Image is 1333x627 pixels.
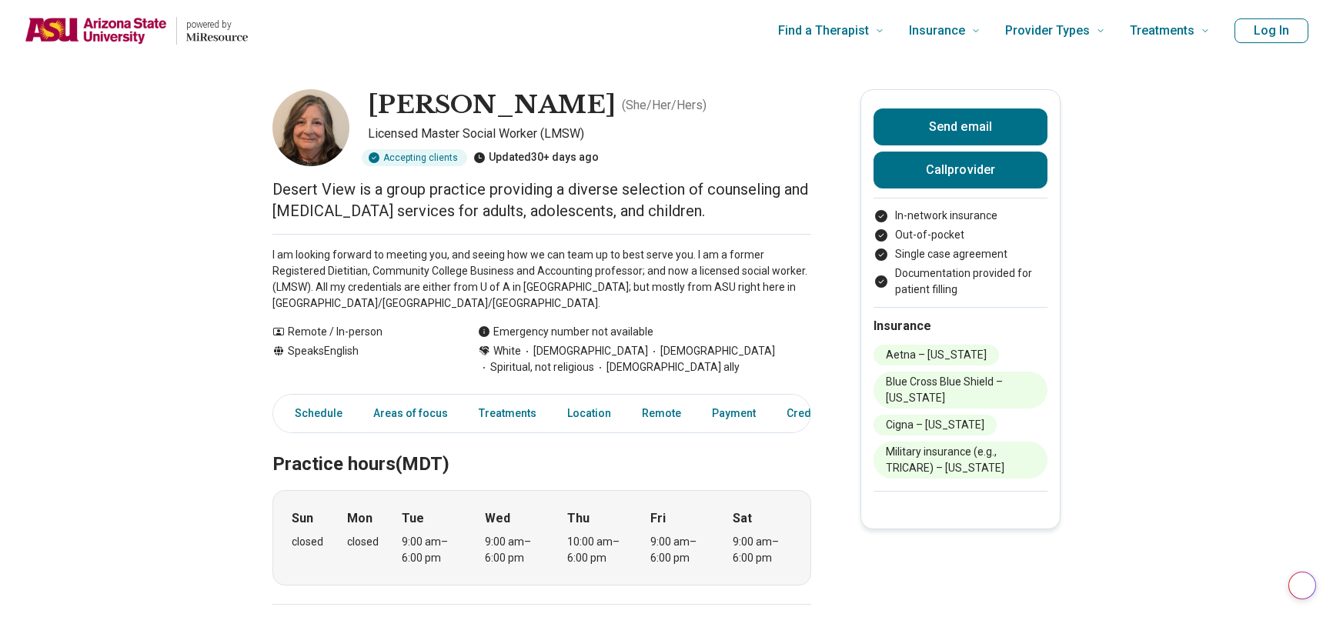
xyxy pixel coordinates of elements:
[558,398,620,429] a: Location
[633,398,690,429] a: Remote
[521,343,648,359] span: [DEMOGRAPHIC_DATA]
[874,372,1047,409] li: Blue Cross Blue Shield – [US_STATE]
[1005,20,1090,42] span: Provider Types
[874,227,1047,243] li: Out-of-pocket
[364,398,457,429] a: Areas of focus
[272,247,811,312] p: I am looking forward to meeting you, and seeing how we can team up to best serve you. I am a form...
[1234,18,1308,43] button: Log In
[1130,20,1194,42] span: Treatments
[368,89,616,122] h1: [PERSON_NAME]
[292,534,323,550] div: closed
[733,534,792,566] div: 9:00 am – 6:00 pm
[874,345,999,365] li: Aetna – [US_STATE]
[402,509,424,528] strong: Tue
[909,20,965,42] span: Insurance
[874,208,1047,298] ul: Payment options
[478,324,653,340] div: Emergency number not available
[648,343,775,359] span: [DEMOGRAPHIC_DATA]
[368,125,811,143] p: Licensed Master Social Worker (LMSW)
[594,359,740,375] span: [DEMOGRAPHIC_DATA] ally
[874,442,1047,479] li: Military insurance (e.g., TRICARE) – [US_STATE]
[567,534,626,566] div: 10:00 am – 6:00 pm
[874,108,1047,145] button: Send email
[874,152,1047,188] button: Callprovider
[493,343,521,359] span: White
[874,208,1047,224] li: In-network insurance
[272,89,349,166] img: Nancy Roberts, Licensed Master Social Worker (LMSW)
[485,509,510,528] strong: Wed
[469,398,546,429] a: Treatments
[485,534,544,566] div: 9:00 am – 6:00 pm
[874,265,1047,298] li: Documentation provided for patient filling
[703,398,765,429] a: Payment
[362,149,467,166] div: Accepting clients
[272,178,811,222] p: Desert View is a group practice providing a diverse selection of counseling and [MEDICAL_DATA] se...
[347,509,373,528] strong: Mon
[272,490,811,585] div: When does the program meet?
[650,509,666,528] strong: Fri
[276,398,352,429] a: Schedule
[777,398,864,429] a: Credentials
[473,149,599,166] div: Updated 30+ days ago
[272,324,447,340] div: Remote / In-person
[874,246,1047,262] li: Single case agreement
[272,415,811,478] h2: Practice hours (MDT)
[25,6,248,55] a: Home page
[567,509,590,528] strong: Thu
[874,317,1047,335] h2: Insurance
[622,96,707,115] p: ( She/Her/Hers )
[272,343,447,375] div: Speaks English
[292,509,313,528] strong: Sun
[733,509,752,528] strong: Sat
[778,20,869,42] span: Find a Therapist
[874,415,997,435] li: Cigna – [US_STATE]
[347,534,379,550] div: closed
[650,534,710,566] div: 9:00 am – 6:00 pm
[478,359,594,375] span: Spiritual, not religious
[186,18,248,31] p: powered by
[402,534,461,566] div: 9:00 am – 6:00 pm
